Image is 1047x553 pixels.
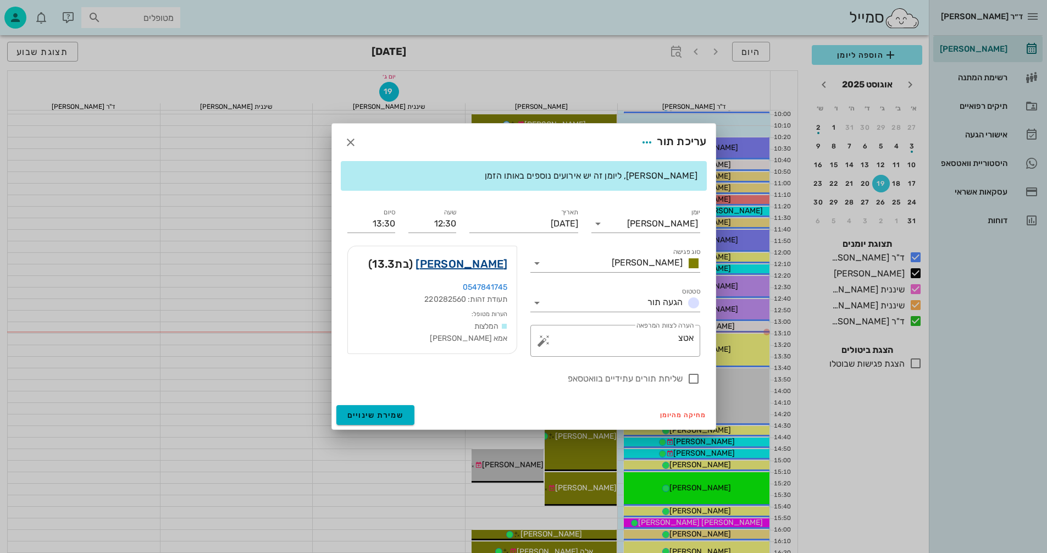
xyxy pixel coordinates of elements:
span: שמירת שינויים [347,411,404,420]
label: סוג פגישה [673,248,700,256]
div: סוג פגישה[PERSON_NAME] [530,255,700,272]
label: הערה לצוות המרפאה [636,322,693,330]
label: סטטוס [682,287,700,296]
a: 0547841745 [463,283,508,292]
button: מחיקה מהיומן [656,407,711,423]
div: יומן[PERSON_NAME] [591,215,700,233]
span: מחיקה מהיומן [660,411,707,419]
a: [PERSON_NAME] [416,255,507,273]
span: הגעה תור [647,297,683,307]
div: סטטוסהגעה תור [530,294,700,312]
label: תאריך [561,208,578,217]
label: שליחת תורים עתידיים בוואטסאפ [347,373,683,384]
label: שעה [444,208,456,217]
button: שמירת שינויים [336,405,415,425]
div: עריכת תור [637,132,706,152]
span: [PERSON_NAME] [612,257,683,268]
div: תעודת זהות: 220282560 [357,294,508,306]
span: 13.3 [372,257,395,270]
div: [PERSON_NAME] [627,219,698,229]
label: יומן [691,208,700,217]
span: (בת ) [368,255,413,273]
span: [PERSON_NAME], ליומן זה יש אירועים נוספים באותו הזמן [485,170,697,181]
small: הערות מטופל: [472,311,507,318]
label: סיום [384,208,395,217]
